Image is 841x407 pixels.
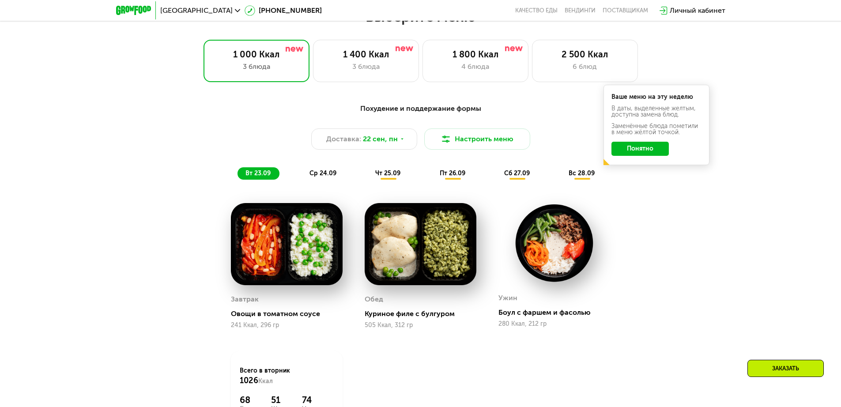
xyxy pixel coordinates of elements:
[498,320,610,328] div: 280 Ккал, 212 гр
[440,170,465,177] span: пт 26.09
[603,7,648,14] div: поставщикам
[424,128,530,150] button: Настроить меню
[498,291,517,305] div: Ужин
[375,170,400,177] span: чт 25.09
[565,7,596,14] a: Вендинги
[322,49,410,60] div: 1 400 Ккал
[670,5,725,16] div: Личный кабинет
[271,395,291,405] div: 51
[365,293,383,306] div: Обед
[363,134,398,144] span: 22 сен, пн
[309,170,336,177] span: ср 24.09
[159,103,682,114] div: Похудение и поддержание формы
[504,170,530,177] span: сб 27.09
[611,142,669,156] button: Понятно
[213,49,300,60] div: 1 000 Ккал
[326,134,361,144] span: Доставка:
[365,322,476,329] div: 505 Ккал, 312 гр
[747,360,824,377] div: Заказать
[240,376,258,385] span: 1026
[432,61,519,72] div: 4 блюда
[569,170,595,177] span: вс 28.09
[258,377,273,385] span: Ккал
[498,308,617,317] div: Боул с фаршем и фасолью
[365,309,483,318] div: Куриное филе с булгуром
[302,395,334,405] div: 74
[432,49,519,60] div: 1 800 Ккал
[231,293,259,306] div: Завтрак
[541,61,629,72] div: 6 блюд
[213,61,300,72] div: 3 блюда
[611,94,701,100] div: Ваше меню на эту неделю
[160,7,233,14] span: [GEOGRAPHIC_DATA]
[611,106,701,118] div: В даты, выделенные желтым, доступна замена блюд.
[231,309,350,318] div: Овощи в томатном соусе
[240,366,334,386] div: Всего в вторник
[245,170,271,177] span: вт 23.09
[515,7,558,14] a: Качество еды
[541,49,629,60] div: 2 500 Ккал
[231,322,343,329] div: 241 Ккал, 296 гр
[245,5,322,16] a: [PHONE_NUMBER]
[322,61,410,72] div: 3 блюда
[240,395,260,405] div: 68
[611,123,701,136] div: Заменённые блюда пометили в меню жёлтой точкой.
